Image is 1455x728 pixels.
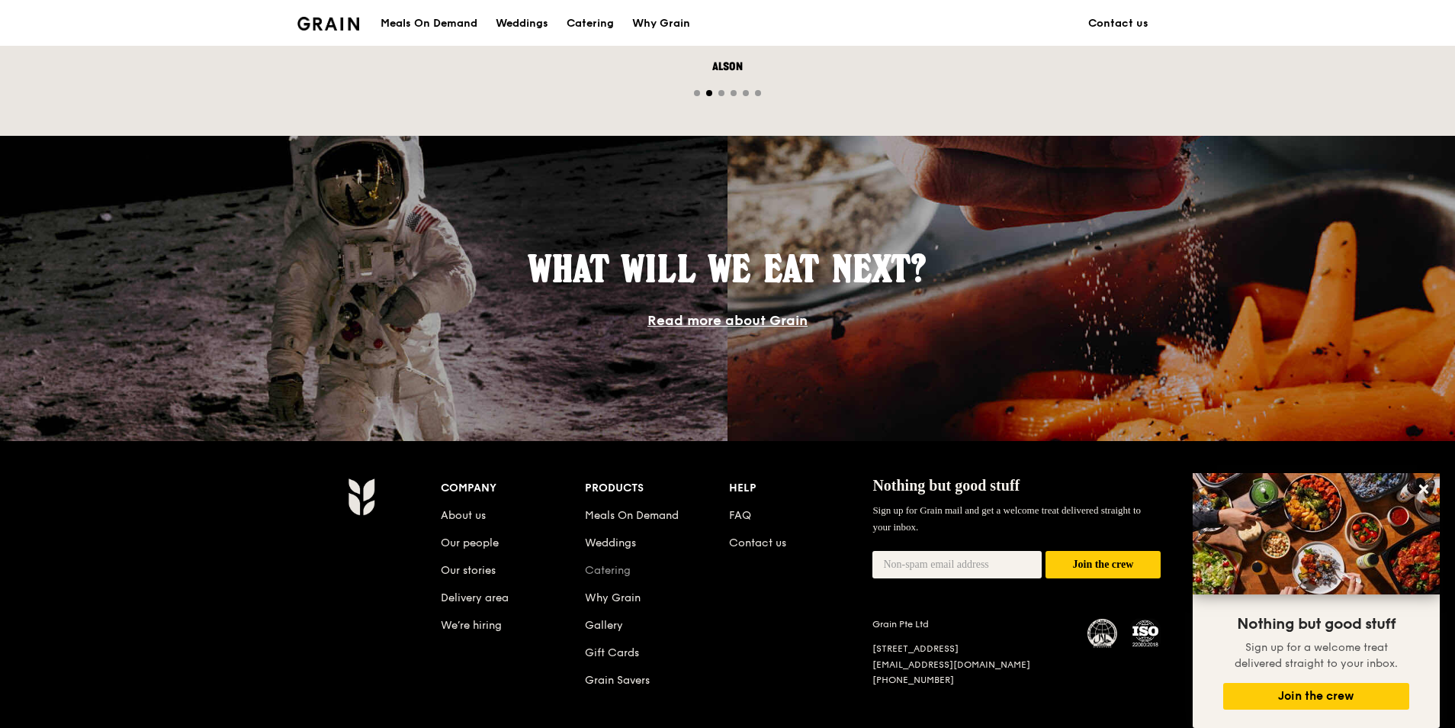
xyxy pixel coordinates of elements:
button: Close [1412,477,1436,501]
div: Grain Pte Ltd [872,618,1069,630]
img: DSC07876-Edit02-Large.jpeg [1193,473,1440,594]
a: Contact us [729,536,786,549]
a: FAQ [729,509,751,522]
div: Weddings [496,1,548,47]
div: Why Grain [632,1,690,47]
button: Join the crew [1045,551,1161,579]
a: Delivery area [441,591,509,604]
a: Catering [557,1,623,47]
div: [STREET_ADDRESS] [872,643,1069,656]
span: Go to slide 4 [731,90,737,96]
a: Why Grain [623,1,699,47]
img: ISO Certified [1130,618,1161,649]
a: Our stories [441,564,496,577]
img: Grain [348,478,374,516]
a: Weddings [585,536,636,549]
a: Our people [441,536,499,549]
img: MUIS Halal Certified [1087,619,1118,649]
a: Gift Cards [585,646,639,659]
span: Nothing but good stuff [1237,615,1396,633]
a: Grain Savers [585,674,650,687]
a: Read more about Grain [647,312,808,329]
a: We’re hiring [441,619,502,632]
a: Gallery [585,619,623,632]
div: Company [441,478,585,499]
a: Meals On Demand [585,509,679,522]
a: Why Grain [585,591,641,604]
div: Alson [499,60,956,75]
img: Grain [297,17,359,31]
span: Go to slide 5 [743,90,749,96]
span: Nothing but good stuff [872,477,1020,494]
button: Join the crew [1223,683,1409,710]
span: Go to slide 3 [718,90,724,96]
a: Catering [585,564,631,577]
span: What will we eat next? [528,246,927,291]
a: Weddings [487,1,557,47]
span: Go to slide 2 [706,90,712,96]
a: Contact us [1079,1,1158,47]
a: About us [441,509,486,522]
div: Catering [567,1,614,47]
span: Go to slide 6 [755,90,761,96]
a: [PHONE_NUMBER] [872,675,954,685]
span: Sign up for a welcome treat delivered straight to your inbox. [1235,641,1398,670]
span: Go to slide 1 [694,90,700,96]
div: Help [729,478,873,499]
input: Non-spam email address [872,551,1042,578]
span: Sign up for Grain mail and get a welcome treat delivered straight to your inbox. [872,504,1141,533]
div: Meals On Demand [381,1,477,47]
div: Products [585,478,729,499]
a: [EMAIL_ADDRESS][DOMAIN_NAME] [872,659,1030,670]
